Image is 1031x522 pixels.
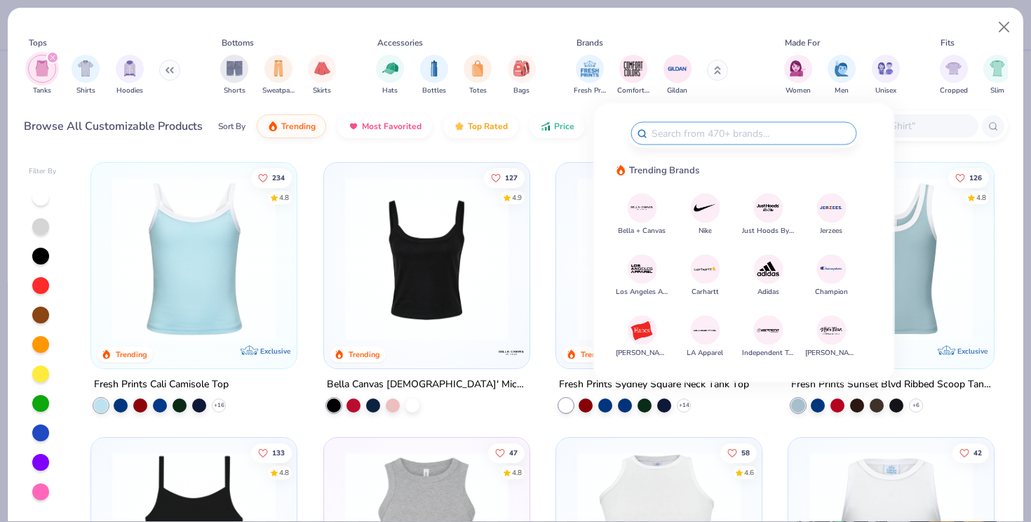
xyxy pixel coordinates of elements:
span: 234 [272,174,285,181]
span: Slim [990,86,1004,96]
button: Close [991,14,1018,41]
img: Skirts Image [314,60,330,76]
span: 42 [973,450,982,457]
div: filter for Tanks [28,55,56,96]
span: Adidas [757,286,779,297]
div: Brands [577,36,603,49]
span: Bags [513,86,530,96]
img: Cropped Image [945,60,962,76]
img: TopRated.gif [454,121,465,132]
button: Independent Trading Co.Independent Trading Co. [742,316,795,359]
span: Jerzees [820,225,842,236]
span: Carhartt [692,286,719,297]
img: Hanes [630,318,654,342]
button: Like [251,443,292,463]
img: trending.gif [267,121,278,132]
span: Hoodies [116,86,143,96]
div: filter for Unisex [872,55,900,96]
span: 126 [969,174,982,181]
span: Bella + Canvas [618,225,666,236]
div: Made For [785,36,820,49]
div: 4.8 [279,468,289,479]
button: Most Favorited [337,114,432,138]
div: filter for Hoodies [116,55,144,96]
button: Top Rated [443,114,518,138]
span: Exclusive [957,347,988,356]
button: Like [483,168,524,187]
span: + 16 [214,401,224,410]
span: + 14 [678,401,689,410]
div: Tops [29,36,47,49]
div: Sort By [218,120,245,133]
div: filter for Slim [983,55,1011,96]
img: Shaka Wear [819,318,844,342]
div: Bottoms [222,36,254,49]
button: filter button [784,55,812,96]
img: Jerzees [819,196,844,220]
span: Totes [469,86,487,96]
img: Sweatpants Image [271,60,286,76]
span: Just Hoods By AWDis [742,225,795,236]
button: Like [251,168,292,187]
button: filter button [420,55,448,96]
button: Like [952,443,989,463]
div: 4.9 [511,192,521,203]
img: Bags Image [513,60,529,76]
button: filter button [940,55,968,96]
img: Tanks Image [34,60,50,76]
div: filter for Bags [508,55,536,96]
img: Bella + Canvas [630,196,654,220]
button: Just Hoods By AWDisJust Hoods By AWDis [742,193,795,236]
img: Totes Image [470,60,485,76]
span: Fresh Prints [574,86,606,96]
span: Bottles [422,86,446,96]
div: Accessories [377,36,423,49]
div: filter for Shirts [72,55,100,96]
div: 4.8 [976,192,986,203]
div: Fits [941,36,955,49]
img: Bella + Canvas logo [497,338,525,366]
span: Price [554,121,574,132]
span: Los Angeles Apparel [616,286,668,297]
img: Champion [819,257,844,281]
img: Just Hoods By AWDis [756,196,781,220]
button: filter button [220,55,248,96]
div: Filter By [29,166,57,177]
img: Adidas [756,257,781,281]
img: Slim Image [990,60,1005,76]
div: filter for Shorts [220,55,248,96]
img: Hoodies Image [122,60,137,76]
img: LA Apparel [693,318,717,342]
div: filter for Gildan [663,55,692,96]
img: a25d9891-da96-49f3-a35e-76288174bf3a [105,177,283,340]
span: [PERSON_NAME] [805,348,858,359]
div: filter for Fresh Prints [574,55,606,96]
img: Nike [693,196,717,220]
div: filter for Sweatpants [262,55,295,96]
span: Shorts [224,86,245,96]
img: Women Image [790,60,806,76]
button: filter button [262,55,295,96]
button: Trending [257,114,326,138]
img: Los Angeles Apparel [630,257,654,281]
span: Shirts [76,86,95,96]
span: Independent Trading Co. [742,348,795,359]
img: Shirts Image [78,60,94,76]
img: Comfort Colors Image [623,58,644,79]
span: Sweatpants [262,86,295,96]
span: 127 [504,174,517,181]
button: Shaka Wear[PERSON_NAME] [805,316,858,359]
div: 4.8 [511,468,521,479]
button: filter button [72,55,100,96]
span: + 6 [912,401,919,410]
img: Shorts Image [227,60,243,76]
button: Los Angeles ApparelLos Angeles Apparel [616,254,668,297]
input: Try "T-Shirt" [861,118,969,134]
span: Tanks [33,86,51,96]
span: Nike [699,225,712,236]
span: Champion [815,286,848,297]
div: filter for Men [828,55,856,96]
img: Unisex Image [877,60,894,76]
button: JerzeesJerzees [816,193,846,236]
button: filter button [617,55,649,96]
